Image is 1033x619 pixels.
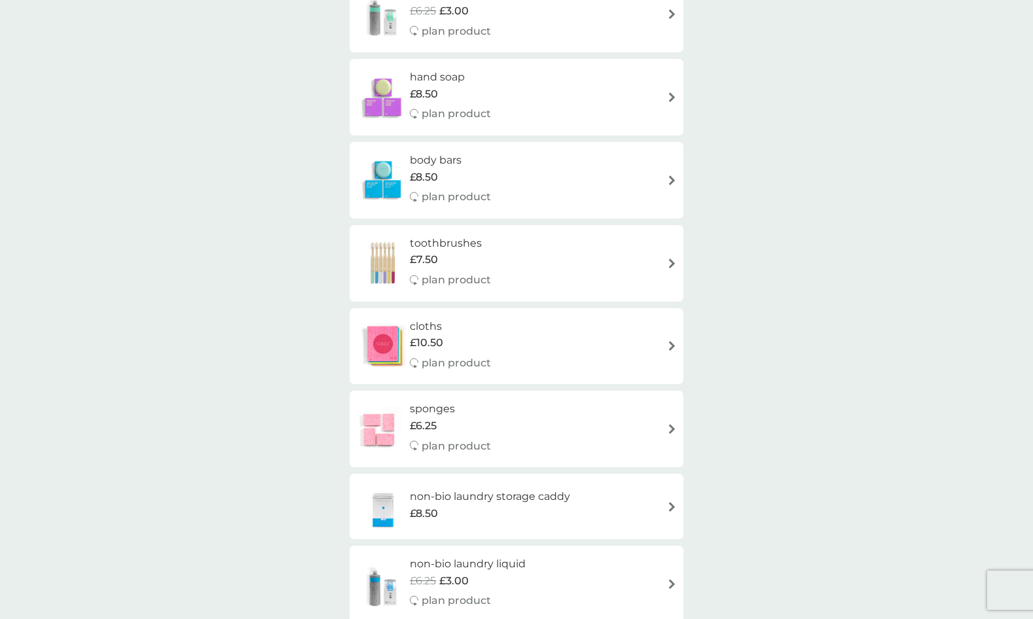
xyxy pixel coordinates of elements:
h6: sponges [410,400,491,417]
img: toothbrushes [356,240,410,286]
h6: body bars [410,152,491,169]
span: £8.50 [410,505,438,522]
img: cloths [356,323,410,369]
img: non-bio laundry liquid [356,561,410,607]
span: £10.50 [410,334,443,351]
p: plan product [422,105,491,122]
img: arrow right [667,424,677,434]
p: plan product [422,592,491,609]
img: arrow right [667,175,677,185]
p: plan product [422,438,491,455]
span: £3.00 [439,3,469,20]
img: body bars [356,157,410,203]
span: £6.25 [410,3,436,20]
h6: hand soap [410,69,491,86]
p: plan product [422,272,491,289]
img: arrow right [667,502,677,512]
span: £7.50 [410,251,438,268]
img: arrow right [667,92,677,102]
img: arrow right [667,579,677,589]
p: plan product [422,188,491,205]
h6: non-bio laundry liquid [410,556,526,573]
span: £8.50 [410,169,438,186]
span: £6.25 [410,417,437,434]
img: arrow right [667,9,677,19]
img: non-bio laundry storage caddy [356,484,410,529]
img: arrow right [667,258,677,268]
img: arrow right [667,341,677,351]
h6: cloths [410,318,491,335]
img: hand soap [356,75,410,120]
p: plan product [422,355,491,372]
h6: non-bio laundry storage caddy [410,488,570,505]
span: £6.25 [410,573,436,590]
h6: toothbrushes [410,235,491,252]
p: plan product [422,23,491,40]
img: sponges [356,406,402,452]
span: £3.00 [439,573,469,590]
span: £8.50 [410,86,438,103]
